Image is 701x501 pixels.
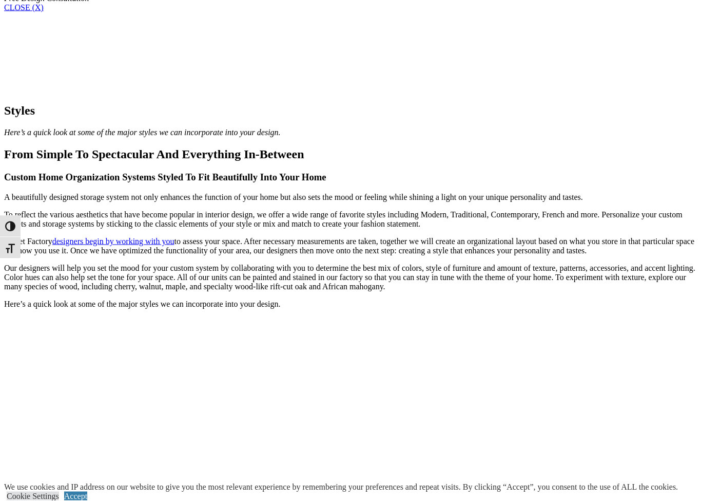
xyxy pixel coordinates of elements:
[7,492,59,500] a: Cookie Settings
[4,264,697,291] p: Our designers will help you set the mood for your custom system by collaborating with you to dete...
[4,483,678,492] div: We use cookies and IP address on our website to give you the most relevant experience by remember...
[4,147,697,161] h1: From Simple To Spectacular And Everything In-Between
[4,3,44,12] a: CLOSE (X)
[4,172,697,183] h3: Custom Home Organization Systems Styled To Fit Beautifully Into Your Home
[4,128,281,137] em: Here’s a quick look at some of the major styles we can incorporate into your design.
[4,104,697,118] h1: Styles
[4,237,697,255] p: Closet Factory to assess your space. After necessary measurements are taken, together we will cre...
[64,492,87,500] a: Accept
[52,237,174,246] a: designers begin by working with you
[4,210,697,229] p: To reflect the various aesthetics that have become popular in interior design, we offer a wide ra...
[4,193,697,202] p: A beautifully designed storage system not only enhances the function of your home but also sets t...
[4,300,697,309] p: Here’s a quick look at some of the major styles we can incorporate into your design.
